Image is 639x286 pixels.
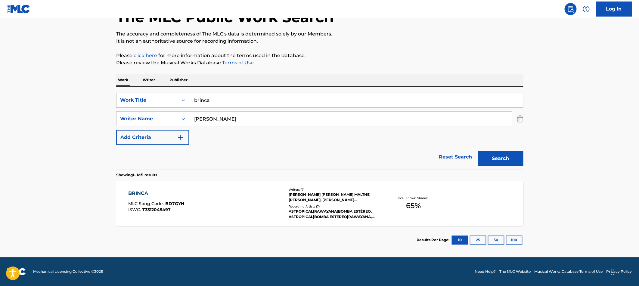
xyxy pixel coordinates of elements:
img: logo [7,268,26,275]
button: Add Criteria [116,130,189,145]
a: Reset Search [436,150,475,164]
button: 100 [506,235,522,244]
span: 65 % [406,200,421,211]
a: Need Help? [475,269,496,274]
a: BRINCAMLC Song Code:BD7GYNISWC:T3312045497Writers (7)[PERSON_NAME] [PERSON_NAME] MALTHE [PERSON_N... [116,181,523,226]
button: 50 [488,235,504,244]
a: click here [134,53,157,58]
img: Delete Criterion [516,111,523,126]
button: 25 [470,235,486,244]
div: Writers ( 7 ) [289,187,380,192]
img: search [567,5,574,13]
div: ASTROPICAL|RAWAYANA|BOMBA ESTÉREO, ASTROPICAL|BOMBA ESTÉREO|RAWAYANA, ASTROPICAL,RAWAYANA,BOMBA E... [289,209,380,220]
a: Log In [596,2,632,17]
p: Please review the Musical Works Database [116,59,523,66]
iframe: Chat Widget [609,257,639,286]
span: MLC Song Code : [128,201,165,206]
span: BD7GYN [165,201,184,206]
form: Search Form [116,93,523,169]
p: Total Known Shares: [397,196,430,200]
span: ISWC : [128,207,142,212]
div: Recording Artists ( 7 ) [289,204,380,209]
a: The MLC Website [499,269,531,274]
a: Terms of Use [221,60,254,66]
p: It is not an authoritative source for recording information. [116,38,523,45]
a: Public Search [564,3,576,15]
button: 10 [451,235,468,244]
img: 9d2ae6d4665cec9f34b9.svg [177,134,184,141]
a: Musical Works Database Terms of Use [534,269,603,274]
p: Publisher [168,74,189,86]
div: BRINCA [128,190,184,197]
p: Please for more information about the terms used in the database. [116,52,523,59]
div: Help [580,3,592,15]
a: Privacy Policy [606,269,632,274]
p: Results Per Page: [417,237,451,243]
span: T3312045497 [142,207,171,212]
div: Drag [611,263,614,281]
p: Writer [141,74,157,86]
p: Work [116,74,130,86]
img: help [582,5,590,13]
p: Showing 1 - 1 of 1 results [116,172,157,178]
button: Search [478,151,523,166]
div: Writer Name [120,115,174,122]
div: Work Title [120,97,174,104]
span: Mechanical Licensing Collective © 2025 [33,269,103,274]
img: MLC Logo [7,5,30,13]
div: [PERSON_NAME] [PERSON_NAME] MALTHE [PERSON_NAME], [PERSON_NAME] [PERSON_NAME] [PERSON_NAME] [PERS... [289,192,380,203]
p: The accuracy and completeness of The MLC's data is determined solely by our Members. [116,30,523,38]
